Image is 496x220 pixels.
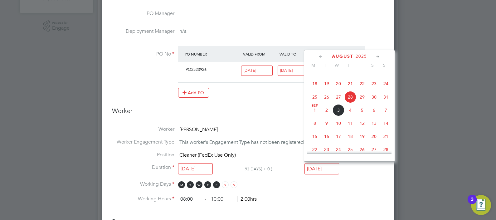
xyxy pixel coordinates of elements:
[241,48,278,60] div: Valid From
[344,130,356,142] span: 18
[183,48,241,60] div: PO Number
[333,78,344,90] span: 20
[261,166,272,172] span: ( + 0 )
[112,164,174,171] label: Duration
[178,181,185,188] span: M
[333,117,344,129] span: 10
[356,117,368,129] span: 12
[319,62,331,68] span: T
[309,130,321,142] span: 15
[307,62,319,68] span: M
[196,181,202,188] span: W
[213,181,220,188] span: F
[178,88,209,98] button: Add PO
[356,144,368,155] span: 26
[245,166,261,172] span: 93 DAYS
[187,181,194,188] span: T
[333,144,344,155] span: 24
[321,130,333,142] span: 16
[203,196,207,202] span: ‐
[344,78,356,90] span: 21
[368,144,380,155] span: 27
[368,104,380,116] span: 6
[333,104,344,116] span: 3
[368,78,380,90] span: 23
[378,62,390,68] span: S
[380,144,392,155] span: 28
[278,66,309,76] input: Select one
[356,91,368,103] span: 29
[179,28,187,34] span: n/a
[333,130,344,142] span: 17
[321,91,333,103] span: 26
[231,181,237,188] span: S
[344,144,356,155] span: 25
[179,139,336,145] span: This worker's Engagement Type has not been registered by its Agency.
[309,91,321,103] span: 25
[333,91,344,103] span: 27
[471,195,491,215] button: Open Resource Center, 3 new notifications
[309,104,321,107] span: Sep
[344,91,356,103] span: 28
[112,51,174,57] label: PO No
[368,117,380,129] span: 13
[380,130,392,142] span: 21
[309,144,321,155] span: 22
[356,78,368,90] span: 22
[204,181,211,188] span: T
[112,126,174,133] label: Worker
[222,181,229,188] span: S
[331,62,343,68] span: W
[356,130,368,142] span: 19
[380,104,392,116] span: 7
[237,196,257,202] span: 2.00hrs
[321,78,333,90] span: 19
[178,163,213,175] input: Select one
[241,66,273,76] input: Select one
[309,104,321,116] span: 1
[380,91,392,103] span: 31
[380,117,392,129] span: 14
[343,62,355,68] span: T
[309,117,321,129] span: 8
[356,54,367,59] span: 2025
[314,48,351,60] div: Expiry
[278,48,314,60] div: Valid To
[112,107,384,120] h3: Worker
[344,104,356,116] span: 4
[368,91,380,103] span: 30
[186,67,207,72] span: PO2523926
[309,78,321,90] span: 18
[321,117,333,129] span: 9
[368,130,380,142] span: 20
[179,152,236,158] span: Cleaner (FedEx Use Only)
[321,144,333,155] span: 23
[209,194,233,205] input: 17:00
[355,62,367,68] span: F
[367,62,378,68] span: S
[112,181,174,188] label: Working Days
[380,78,392,90] span: 24
[112,139,174,145] label: Worker Engagement Type
[112,152,174,158] label: Position
[356,104,368,116] span: 5
[304,163,339,175] input: Select one
[344,117,356,129] span: 11
[112,196,174,202] label: Working Hours
[332,54,353,59] span: August
[112,28,174,35] label: Deployment Manager
[178,194,202,205] input: 08:00
[321,104,333,116] span: 2
[179,126,218,133] span: [PERSON_NAME]
[112,10,174,17] label: PO Manager
[471,199,474,208] div: 3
